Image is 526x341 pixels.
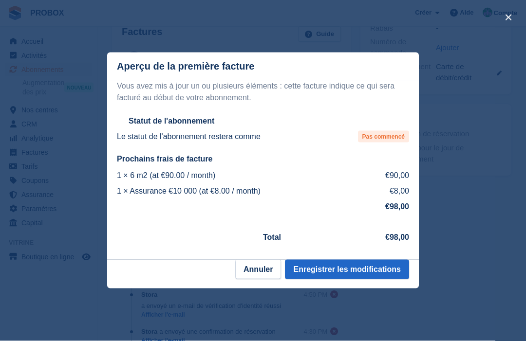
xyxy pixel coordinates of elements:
[117,80,409,104] p: Vous avez mis à jour un ou plusieurs éléments : cette facture indique ce qui sera facturé au débu...
[129,116,214,126] h2: Statut de l'abonnement
[117,61,254,72] p: Aperçu de la première facture
[285,260,409,279] button: Enregistrer les modifications
[501,10,516,25] button: close
[117,154,409,164] h2: Prochains frais de facture
[368,168,409,183] td: €90,00
[368,183,409,199] td: €8,00
[117,168,368,183] td: 1 × 6 m2 (at €90.00 / month)
[385,233,409,241] strong: €98,00
[358,131,409,143] span: Pas commencé
[235,260,281,279] button: Annuler
[117,131,261,143] p: Le statut de l'abonnement restera comme
[385,202,409,211] strong: €98,00
[263,233,281,241] strong: Total
[117,183,368,199] td: 1 × Assurance €10 000 (at €8.00 / month)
